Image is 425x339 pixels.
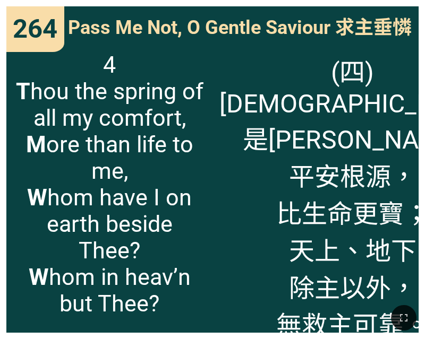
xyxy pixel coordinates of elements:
span: 4 hou the spring of all my comfort, ore than life to me, hom have I on earth beside Thee? hom in ... [13,51,206,317]
b: W [29,264,49,290]
b: T [16,78,30,105]
b: W [27,184,47,211]
span: 264 [13,14,57,44]
span: Pass Me Not, O Gentle Saviour 求主垂憐 [68,12,412,39]
b: M [26,131,46,158]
